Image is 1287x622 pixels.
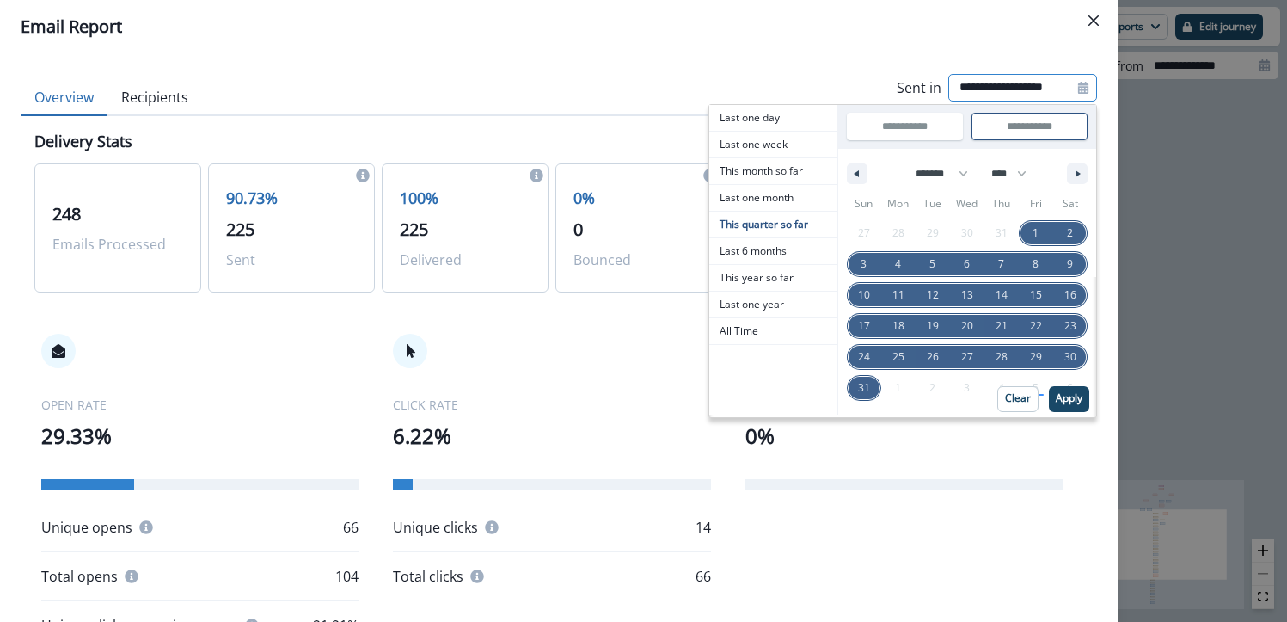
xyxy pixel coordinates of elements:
span: Sun [847,190,881,218]
button: 10 [847,280,881,311]
span: This month so far [709,158,837,184]
button: 13 [950,280,984,311]
button: 20 [950,311,984,342]
span: 8 [1033,249,1039,280]
span: Tue [916,190,950,218]
span: 0 [573,218,583,241]
button: 31 [847,373,881,403]
button: Apply [1049,386,1089,412]
button: 2 [1053,218,1088,249]
span: 21 [996,311,1008,342]
span: 19 [927,311,939,342]
button: 24 [847,342,881,373]
span: 26 [927,342,939,373]
span: 7 [998,249,1004,280]
button: All Time [709,318,837,345]
p: Total opens [41,566,118,587]
span: 23 [1064,311,1076,342]
span: 27 [961,342,973,373]
p: Sent [226,249,357,270]
span: 3 [861,249,867,280]
button: Overview [21,80,107,116]
button: 1 [1019,218,1053,249]
button: 26 [916,342,950,373]
p: 100% [400,187,530,210]
p: Unique opens [41,517,132,538]
p: Sent in [897,77,941,98]
span: 10 [858,280,870,311]
button: This quarter so far [709,212,837,238]
p: 90.73% [226,187,357,210]
span: 22 [1030,311,1042,342]
button: 23 [1053,311,1088,342]
p: 29.33% [41,421,359,452]
button: 7 [984,249,1019,280]
span: 13 [961,280,973,311]
span: Sat [1053,190,1088,218]
p: 0% [745,421,1063,452]
button: 21 [984,311,1019,342]
button: Clear [997,386,1039,412]
span: Mon [881,190,916,218]
p: Total clicks [393,566,463,587]
div: Email Report [21,14,1097,40]
span: 28 [996,342,1008,373]
p: Clear [1005,392,1031,404]
span: 12 [927,280,939,311]
span: Fri [1019,190,1053,218]
p: OPEN RATE [41,396,359,414]
p: Delivery Stats [34,130,132,153]
button: Last one week [709,132,837,158]
p: Apply [1056,392,1082,404]
span: 17 [858,311,870,342]
span: 18 [892,311,904,342]
button: 3 [847,249,881,280]
span: 6 [964,249,970,280]
button: Last 6 months [709,238,837,265]
span: All Time [709,318,837,344]
span: Last 6 months [709,238,837,264]
button: Last one day [709,105,837,132]
button: This month so far [709,158,837,185]
span: 30 [1064,342,1076,373]
button: 15 [1019,280,1053,311]
button: 22 [1019,311,1053,342]
button: 29 [1019,342,1053,373]
p: 104 [335,566,359,587]
p: 0% [573,187,704,210]
span: Thu [984,190,1019,218]
span: Last one day [709,105,837,131]
span: 5 [929,249,935,280]
p: 66 [343,517,359,538]
span: 11 [892,280,904,311]
span: Last one month [709,185,837,211]
p: 14 [696,517,711,538]
button: 16 [1053,280,1088,311]
span: Wed [950,190,984,218]
button: 5 [916,249,950,280]
p: Emails Processed [52,234,183,255]
span: 29 [1030,342,1042,373]
button: 30 [1053,342,1088,373]
span: This quarter so far [709,212,837,237]
button: 18 [881,311,916,342]
button: Close [1080,7,1107,34]
span: 14 [996,280,1008,311]
button: 6 [950,249,984,280]
button: Recipients [107,80,202,116]
button: 11 [881,280,916,311]
p: Bounced [573,249,704,270]
span: 9 [1067,249,1073,280]
span: 225 [226,218,254,241]
button: This year so far [709,265,837,292]
span: 225 [400,218,428,241]
span: 1 [1033,218,1039,249]
button: 27 [950,342,984,373]
button: 17 [847,311,881,342]
button: Last one year [709,292,837,318]
p: 6.22% [393,421,710,452]
span: 2 [1067,218,1073,249]
button: 4 [881,249,916,280]
button: 8 [1019,249,1053,280]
